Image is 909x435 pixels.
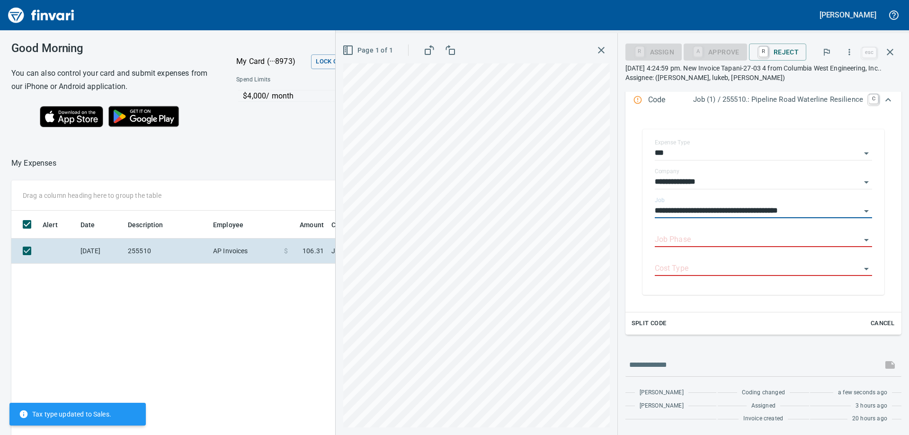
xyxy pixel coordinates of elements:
[103,101,185,132] img: Get it on Google Play
[869,94,878,104] a: C
[838,388,887,398] span: a few seconds ago
[640,388,684,398] span: [PERSON_NAME]
[11,158,56,169] p: My Expenses
[328,239,564,264] td: Job (1) / 255510.: Pipeline Road Waterline Resilience
[331,219,365,231] span: Coding
[742,388,785,398] span: Coding changed
[316,56,349,67] span: Lock Card
[860,233,873,247] button: Open
[77,239,124,264] td: [DATE]
[879,354,901,376] span: This records your message into the invoice and notifies anyone mentioned
[751,401,775,411] span: Assigned
[6,4,77,27] img: Finvari
[80,219,107,231] span: Date
[243,90,435,102] p: $4,000 / month
[236,75,352,85] span: Spend Limits
[816,42,837,62] button: Flag
[860,147,873,160] button: Open
[655,140,690,145] label: Expense Type
[43,219,70,231] span: Alert
[128,219,176,231] span: Description
[860,262,873,275] button: Open
[625,116,901,335] div: Expand
[860,41,901,63] span: Close invoice
[860,204,873,218] button: Open
[19,409,111,419] span: Tax type updated to Sales.
[655,197,665,203] label: Job
[40,106,103,127] img: Download on the App Store
[213,219,256,231] span: Employee
[284,246,288,256] span: $
[632,318,667,329] span: Split Code
[625,47,682,55] div: Assign
[124,239,209,264] td: 255510
[128,219,163,231] span: Description
[862,47,876,58] a: esc
[860,176,873,189] button: Open
[300,219,324,231] span: Amount
[229,102,436,111] p: Online allowed
[640,401,684,411] span: [PERSON_NAME]
[867,316,898,331] button: Cancel
[80,219,95,231] span: Date
[684,47,747,55] div: Job Phase required
[625,63,901,82] p: [DATE] 4:24:59 pm. New Invoice Tapani-27-03 4 from Columbia West Engineering, Inc.. Assignee: ([P...
[648,94,693,107] p: Code
[749,44,806,61] button: RReject
[743,414,783,424] span: Invoice created
[852,414,887,424] span: 20 hours ago
[759,46,768,57] a: R
[693,94,863,105] p: Job (1) / 255510.: Pipeline Road Waterline Resilience
[856,401,887,411] span: 3 hours ago
[629,316,669,331] button: Split Code
[839,42,860,62] button: More
[655,169,679,174] label: Company
[870,318,895,329] span: Cancel
[344,44,393,56] span: Page 1 of 1
[213,219,243,231] span: Employee
[331,219,353,231] span: Coding
[757,44,799,60] span: Reject
[209,239,280,264] td: AP Invoices
[11,67,213,93] h6: You can also control your card and submit expenses from our iPhone or Android application.
[311,54,354,69] button: Lock Card
[817,8,879,22] button: [PERSON_NAME]
[625,85,901,116] div: Expand
[23,191,161,200] p: Drag a column heading here to group the table
[43,219,58,231] span: Alert
[303,246,324,256] span: 106.31
[287,219,324,231] span: Amount
[236,56,307,67] p: My Card (···8973)
[11,42,213,55] h3: Good Morning
[11,158,56,169] nav: breadcrumb
[820,10,876,20] h5: [PERSON_NAME]
[340,42,397,59] button: Page 1 of 1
